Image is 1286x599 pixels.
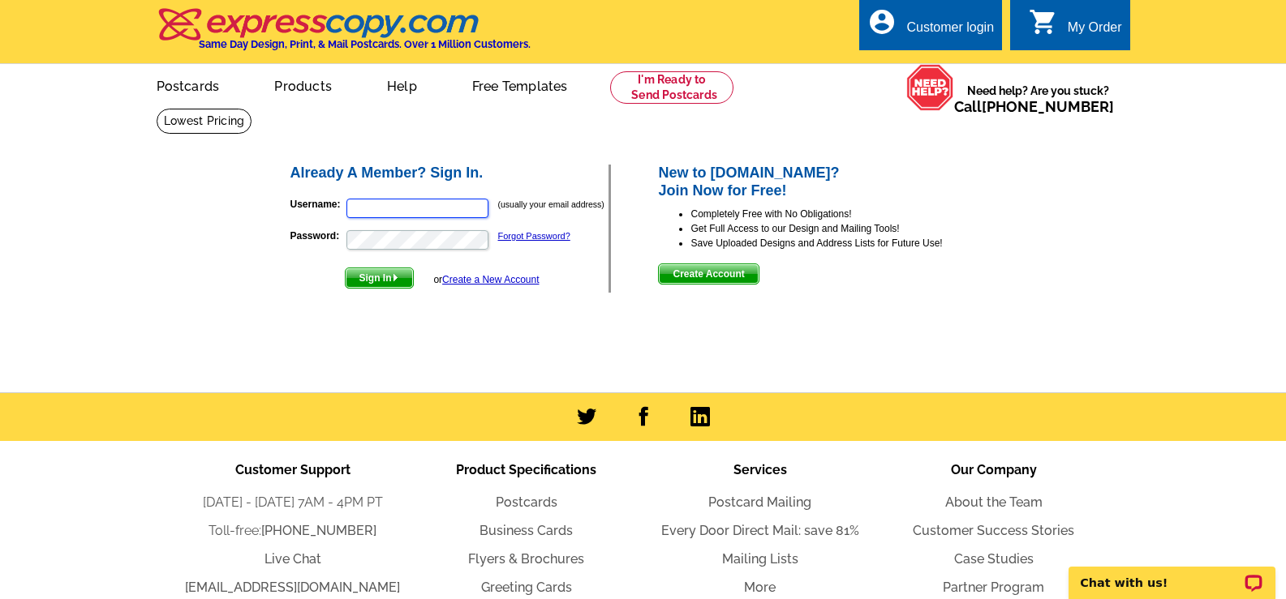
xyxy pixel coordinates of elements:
button: Sign In [345,267,414,289]
div: My Order [1068,20,1122,43]
h2: New to [DOMAIN_NAME]? Join Now for Free! [658,165,998,199]
a: [EMAIL_ADDRESS][DOMAIN_NAME] [185,580,400,595]
a: shopping_cart My Order [1029,18,1122,38]
a: Postcards [496,494,557,510]
a: Partner Program [943,580,1044,595]
a: [PHONE_NUMBER] [261,523,376,538]
small: (usually your email address) [498,199,604,209]
a: Forgot Password? [498,231,570,241]
span: Sign In [346,268,413,288]
a: Customer Success Stories [913,523,1074,538]
a: Case Studies [954,551,1034,567]
a: Every Door Direct Mail: save 81% [661,523,859,538]
li: Save Uploaded Designs and Address Lists for Future Use! [690,236,998,250]
a: Help [361,66,443,104]
span: Need help? Are you stuck? [954,83,1122,115]
a: Free Templates [446,66,594,104]
h2: Already A Member? Sign In. [290,165,609,182]
a: About the Team [945,494,1043,510]
li: [DATE] - [DATE] 7AM - 4PM PT [176,493,410,512]
li: Get Full Access to our Design and Mailing Tools! [690,221,998,236]
iframe: LiveChat chat widget [1058,548,1286,599]
div: Customer login [906,20,994,43]
span: Product Specifications [456,462,596,477]
h4: Same Day Design, Print, & Mail Postcards. Over 1 Million Customers. [199,38,531,50]
a: Business Cards [480,523,573,538]
img: button-next-arrow-white.png [392,274,399,281]
a: Postcards [131,66,246,104]
a: Mailing Lists [722,551,798,567]
a: account_circle Customer login [867,18,994,38]
a: Greeting Cards [481,580,572,595]
i: account_circle [867,7,897,36]
img: help [906,64,954,111]
a: Live Chat [265,551,321,567]
label: Username: [290,197,345,212]
span: Services [733,462,787,477]
a: Flyers & Brochures [468,551,584,567]
i: shopping_cart [1029,7,1058,36]
a: Same Day Design, Print, & Mail Postcards. Over 1 Million Customers. [157,19,531,50]
label: Password: [290,229,345,243]
li: Completely Free with No Obligations! [690,207,998,221]
a: Postcard Mailing [708,494,811,510]
a: More [744,580,776,595]
div: or [433,272,539,287]
button: Create Account [658,263,759,285]
a: Create a New Account [442,274,539,285]
span: Customer Support [235,462,351,477]
span: Our Company [951,462,1037,477]
li: Toll-free: [176,521,410,541]
a: [PHONE_NUMBER] [982,98,1114,115]
span: Call [954,98,1114,115]
span: Create Account [659,264,758,284]
a: Products [248,66,358,104]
